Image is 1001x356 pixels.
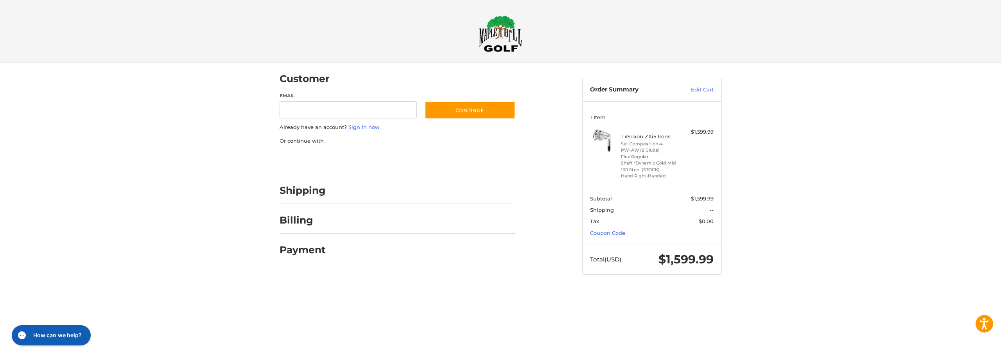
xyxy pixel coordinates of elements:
span: $1,599.99 [691,195,714,202]
h2: Customer [280,73,330,85]
div: $1,599.99 [683,128,714,136]
h2: Shipping [280,184,326,197]
h2: Payment [280,244,326,256]
span: Total (USD) [590,256,621,263]
iframe: PayPal-venmo [409,152,468,166]
h3: Order Summary [590,86,674,94]
iframe: Gorgias live chat messenger [8,322,93,348]
iframe: PayPal-paypal [277,152,335,166]
a: Edit Cart [674,86,714,94]
a: Sign in now [348,124,380,130]
span: $1,599.99 [658,252,714,267]
p: Or continue with [280,137,515,145]
li: Flex Regular [621,154,681,160]
h4: 1 x Srixon ZXi5 Irons [621,133,681,140]
label: Email [280,92,417,99]
h3: 1 Item [590,114,714,120]
li: Hand Right-Handed [621,173,681,179]
span: $0.00 [699,218,714,224]
iframe: PayPal-paylater [343,152,402,166]
span: Shipping [590,207,614,213]
h2: Billing [280,214,325,226]
li: Shaft *Dynamic Gold Mid 100 Steel (STOCK) [621,160,681,173]
a: Coupon Code [590,230,625,236]
span: Subtotal [590,195,612,202]
button: Continue [425,101,515,119]
p: Already have an account? [280,123,515,131]
li: Set Composition 4-PW+AW (8 Clubs) [621,141,681,154]
img: Maple Hill Golf [479,15,522,52]
span: -- [710,207,714,213]
span: Tax [590,218,599,224]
